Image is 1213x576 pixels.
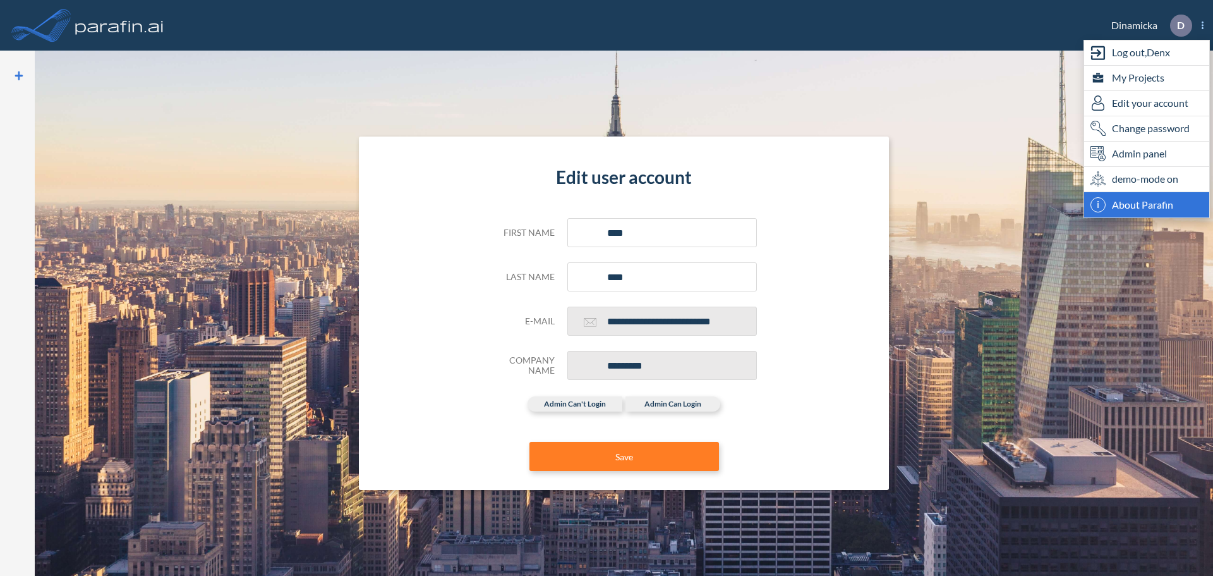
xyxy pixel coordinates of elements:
[1177,20,1185,31] p: D
[1092,15,1204,37] div: Dinamicka
[529,442,719,471] button: Save
[1084,192,1209,218] div: About Parafin
[528,396,622,412] label: admin can't login
[1112,70,1164,85] span: My Projects
[492,167,757,188] h4: Edit user account
[1084,116,1209,142] div: Change password
[492,228,555,238] h5: First name
[1112,45,1170,60] span: Log out, Denx
[1112,146,1167,161] span: Admin panel
[1090,197,1106,212] span: i
[1084,91,1209,116] div: Edit user
[73,13,166,38] img: logo
[1084,40,1209,66] div: Log out
[1084,66,1209,91] div: My Projects
[492,316,555,327] h5: E-mail
[1112,95,1188,111] span: Edit your account
[1084,167,1209,192] div: demo-mode on
[1112,171,1178,187] span: demo-mode on
[1084,142,1209,167] div: Admin panel
[1112,121,1190,136] span: Change password
[492,355,555,377] h5: Company Name
[492,272,555,283] h5: Last name
[1112,197,1173,212] span: About Parafin
[625,396,720,412] label: admin can login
